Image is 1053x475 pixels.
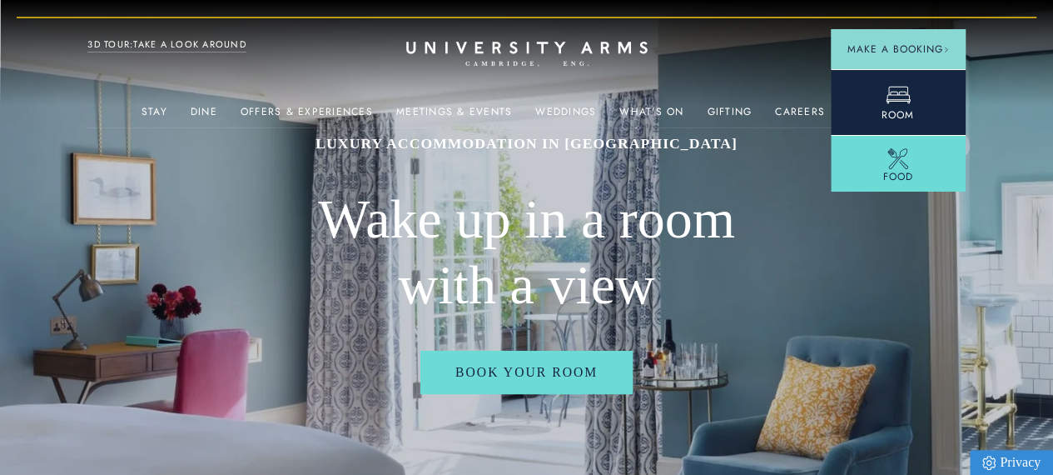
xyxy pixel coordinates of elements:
[831,135,966,197] a: Food
[619,106,683,127] a: What's On
[831,29,966,69] button: Make a BookingArrow icon
[87,37,246,52] a: 3D TOUR:TAKE A LOOK AROUND
[241,106,373,127] a: Offers & Experiences
[142,106,167,127] a: Stay
[943,47,949,52] img: Arrow icon
[775,106,825,127] a: Careers
[263,187,790,317] h2: Wake up in a room with a view
[420,351,633,393] a: Book Your Room
[396,106,512,127] a: Meetings & Events
[191,106,217,127] a: Dine
[882,107,914,122] span: Room
[847,42,949,57] span: Make a Booking
[263,133,790,153] h1: Luxury Accommodation in [GEOGRAPHIC_DATA]
[970,450,1053,475] a: Privacy
[707,106,752,127] a: Gifting
[535,106,596,127] a: Weddings
[982,456,996,470] img: Privacy
[831,69,966,135] a: Room
[883,169,913,184] span: Food
[406,42,648,67] a: Home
